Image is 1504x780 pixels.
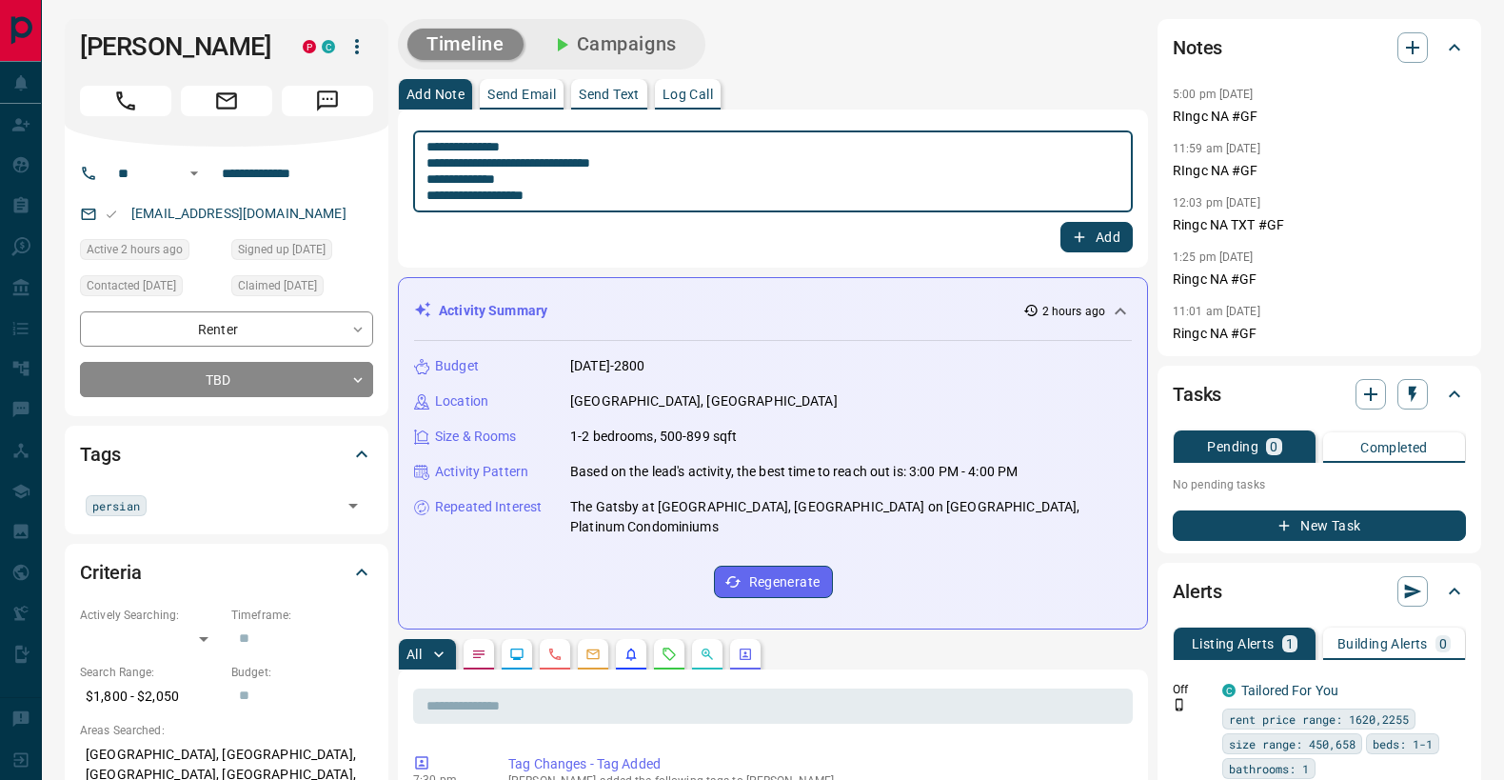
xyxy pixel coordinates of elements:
[80,550,373,595] div: Criteria
[80,607,222,624] p: Actively Searching:
[1173,470,1466,499] p: No pending tasks
[80,557,142,588] h2: Criteria
[1173,161,1466,181] p: RIngc NA #GF
[238,276,317,295] span: Claimed [DATE]
[238,240,326,259] span: Signed up [DATE]
[1192,637,1275,650] p: Listing Alerts
[1229,734,1356,753] span: size range: 450,658
[282,86,373,116] span: Message
[80,681,222,712] p: $1,800 - $2,050
[570,462,1018,482] p: Based on the lead's activity, the best time to reach out is: 3:00 PM - 4:00 PM
[1173,196,1260,210] p: 12:03 pm [DATE]
[700,647,715,662] svg: Opportunities
[183,162,206,185] button: Open
[87,276,176,295] span: Contacted [DATE]
[80,362,373,397] div: TBD
[547,647,563,662] svg: Calls
[303,40,316,53] div: property.ca
[579,88,640,101] p: Send Text
[1373,734,1433,753] span: beds: 1-1
[1173,25,1466,70] div: Notes
[435,497,542,517] p: Repeated Interest
[231,239,373,266] div: Sat Aug 09 2025
[80,311,373,347] div: Renter
[1173,681,1211,698] p: Off
[80,722,373,739] p: Areas Searched:
[1222,684,1236,697] div: condos.ca
[1173,250,1254,264] p: 1:25 pm [DATE]
[406,648,422,661] p: All
[1173,324,1466,344] p: Ringc NA #GF
[1173,142,1260,155] p: 11:59 am [DATE]
[406,88,465,101] p: Add Note
[585,647,601,662] svg: Emails
[1060,222,1133,252] button: Add
[131,206,346,221] a: [EMAIL_ADDRESS][DOMAIN_NAME]
[435,391,488,411] p: Location
[1173,305,1260,318] p: 11:01 am [DATE]
[1173,371,1466,417] div: Tasks
[471,647,486,662] svg: Notes
[1207,440,1258,453] p: Pending
[570,391,838,411] p: [GEOGRAPHIC_DATA], [GEOGRAPHIC_DATA]
[1042,303,1105,320] p: 2 hours ago
[1173,270,1466,290] p: Ringc NA #GF
[80,86,171,116] span: Call
[80,31,274,62] h1: [PERSON_NAME]
[1270,440,1277,453] p: 0
[407,29,524,60] button: Timeline
[105,208,118,221] svg: Email Valid
[80,439,120,470] h2: Tags
[1173,88,1254,101] p: 5:00 pm [DATE]
[509,647,524,662] svg: Lead Browsing Activity
[322,40,335,53] div: condos.ca
[531,29,696,60] button: Campaigns
[439,301,547,321] p: Activity Summary
[1229,710,1409,729] span: rent price range: 1620,2255
[663,88,713,101] p: Log Call
[487,88,556,101] p: Send Email
[435,462,528,482] p: Activity Pattern
[1337,637,1428,650] p: Building Alerts
[1439,637,1447,650] p: 0
[80,431,373,477] div: Tags
[1173,107,1466,127] p: RIngc NA #GF
[508,754,1125,774] p: Tag Changes - Tag Added
[435,356,479,376] p: Budget
[623,647,639,662] svg: Listing Alerts
[714,566,833,598] button: Regenerate
[231,275,373,302] div: Sat Aug 09 2025
[181,86,272,116] span: Email
[87,240,183,259] span: Active 2 hours ago
[231,664,373,681] p: Budget:
[435,427,517,447] p: Size & Rooms
[1360,441,1428,454] p: Completed
[231,607,373,624] p: Timeframe:
[1173,32,1222,63] h2: Notes
[1286,637,1294,650] p: 1
[340,492,366,519] button: Open
[1173,698,1186,711] svg: Push Notification Only
[662,647,677,662] svg: Requests
[92,496,140,515] span: persian
[1241,683,1338,698] a: Tailored For You
[570,356,644,376] p: [DATE]-2800
[80,664,222,681] p: Search Range:
[1173,215,1466,235] p: Ringc NA TXT #GF
[570,427,737,447] p: 1-2 bedrooms, 500-899 sqft
[1229,759,1309,778] span: bathrooms: 1
[738,647,753,662] svg: Agent Actions
[414,293,1132,329] div: Activity Summary2 hours ago
[80,239,222,266] div: Fri Aug 15 2025
[1173,569,1466,614] div: Alerts
[570,497,1132,537] p: The Gatsby at [GEOGRAPHIC_DATA], [GEOGRAPHIC_DATA] on [GEOGRAPHIC_DATA], Platinum Condominiums
[80,275,222,302] div: Wed Aug 13 2025
[1173,576,1222,607] h2: Alerts
[1173,510,1466,541] button: New Task
[1173,379,1221,410] h2: Tasks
